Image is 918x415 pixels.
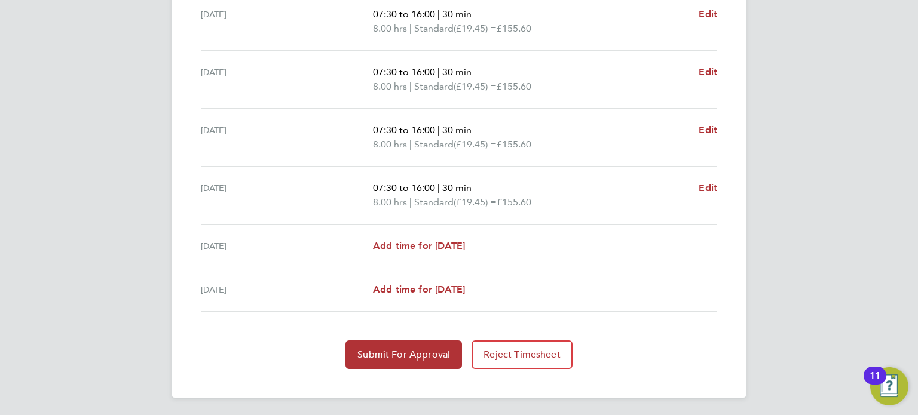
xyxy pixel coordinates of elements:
span: 30 min [442,8,472,20]
span: Add time for [DATE] [373,284,465,295]
span: 30 min [442,182,472,193]
span: (£19.45) = [454,196,497,208]
span: Add time for [DATE] [373,240,465,251]
div: [DATE] [201,7,373,36]
span: Submit For Approval [357,349,450,361]
span: Standard [414,21,454,36]
span: 07:30 to 16:00 [373,182,435,193]
span: (£19.45) = [454,139,497,150]
span: (£19.45) = [454,23,497,34]
span: £155.60 [497,23,531,34]
button: Open Resource Center, 11 new notifications [870,367,908,405]
span: | [437,66,440,78]
span: | [409,23,412,34]
span: | [437,182,440,193]
span: Standard [414,79,454,94]
span: | [437,8,440,20]
span: 30 min [442,66,472,78]
div: [DATE] [201,282,373,297]
span: £155.60 [497,196,531,208]
span: £155.60 [497,81,531,92]
span: Edit [699,124,717,136]
span: 07:30 to 16:00 [373,66,435,78]
span: Standard [414,137,454,152]
div: [DATE] [201,181,373,210]
button: Submit For Approval [345,340,462,369]
span: £155.60 [497,139,531,150]
a: Edit [699,7,717,21]
span: 30 min [442,124,472,136]
span: Standard [414,195,454,210]
span: 8.00 hrs [373,139,407,150]
span: | [409,139,412,150]
div: 11 [870,376,880,391]
a: Add time for [DATE] [373,239,465,253]
span: Edit [699,66,717,78]
span: 07:30 to 16:00 [373,124,435,136]
span: | [409,81,412,92]
span: 07:30 to 16:00 [373,8,435,20]
div: [DATE] [201,65,373,94]
a: Edit [699,181,717,195]
span: | [437,124,440,136]
span: Edit [699,8,717,20]
span: 8.00 hrs [373,81,407,92]
span: (£19.45) = [454,81,497,92]
button: Reject Timesheet [472,340,573,369]
span: Edit [699,182,717,193]
a: Edit [699,123,717,137]
div: [DATE] [201,239,373,253]
span: 8.00 hrs [373,23,407,34]
span: Reject Timesheet [484,349,561,361]
a: Edit [699,65,717,79]
span: 8.00 hrs [373,196,407,208]
div: [DATE] [201,123,373,152]
a: Add time for [DATE] [373,282,465,297]
span: | [409,196,412,208]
